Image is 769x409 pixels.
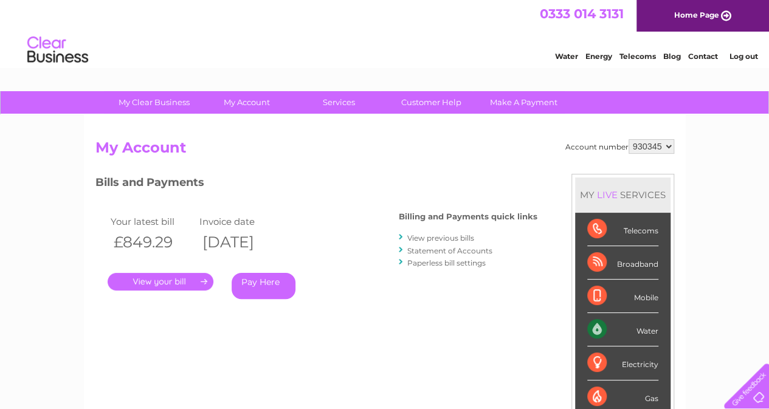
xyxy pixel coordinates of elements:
[108,230,196,255] th: £849.29
[196,91,297,114] a: My Account
[381,91,481,114] a: Customer Help
[95,139,674,162] h2: My Account
[407,258,486,267] a: Paperless bill settings
[587,246,658,280] div: Broadband
[688,52,718,61] a: Contact
[555,52,578,61] a: Water
[27,32,89,69] img: logo.png
[407,233,474,242] a: View previous bills
[289,91,389,114] a: Services
[565,139,674,154] div: Account number
[540,6,624,21] a: 0333 014 3131
[407,246,492,255] a: Statement of Accounts
[585,52,612,61] a: Energy
[98,7,672,59] div: Clear Business is a trading name of Verastar Limited (registered in [GEOGRAPHIC_DATA] No. 3667643...
[104,91,204,114] a: My Clear Business
[108,213,196,230] td: Your latest bill
[663,52,681,61] a: Blog
[474,91,574,114] a: Make A Payment
[399,212,537,221] h4: Billing and Payments quick links
[595,189,620,201] div: LIVE
[587,313,658,346] div: Water
[196,213,285,230] td: Invoice date
[95,174,537,195] h3: Bills and Payments
[587,280,658,313] div: Mobile
[196,230,285,255] th: [DATE]
[587,213,658,246] div: Telecoms
[619,52,656,61] a: Telecoms
[108,273,213,290] a: .
[575,177,671,212] div: MY SERVICES
[232,273,295,299] a: Pay Here
[729,52,757,61] a: Log out
[587,346,658,380] div: Electricity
